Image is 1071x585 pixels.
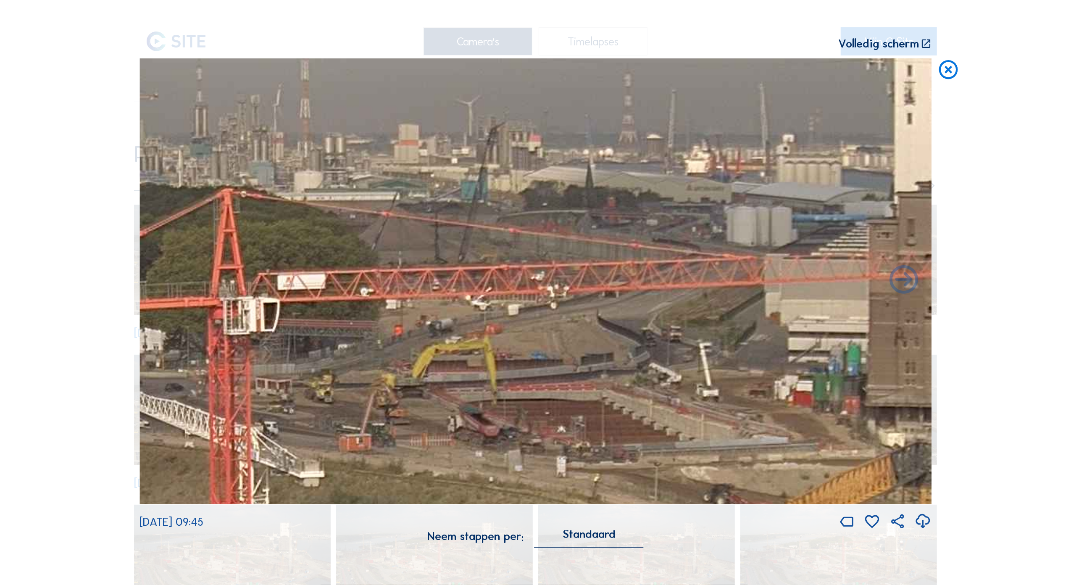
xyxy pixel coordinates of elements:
[534,530,644,547] div: Standaard
[427,530,524,542] div: Neem stappen per:
[139,515,203,529] span: [DATE] 09:45
[887,264,921,298] i: Back
[563,530,616,538] div: Standaard
[838,38,919,50] div: Volledig scherm
[139,58,932,504] img: Image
